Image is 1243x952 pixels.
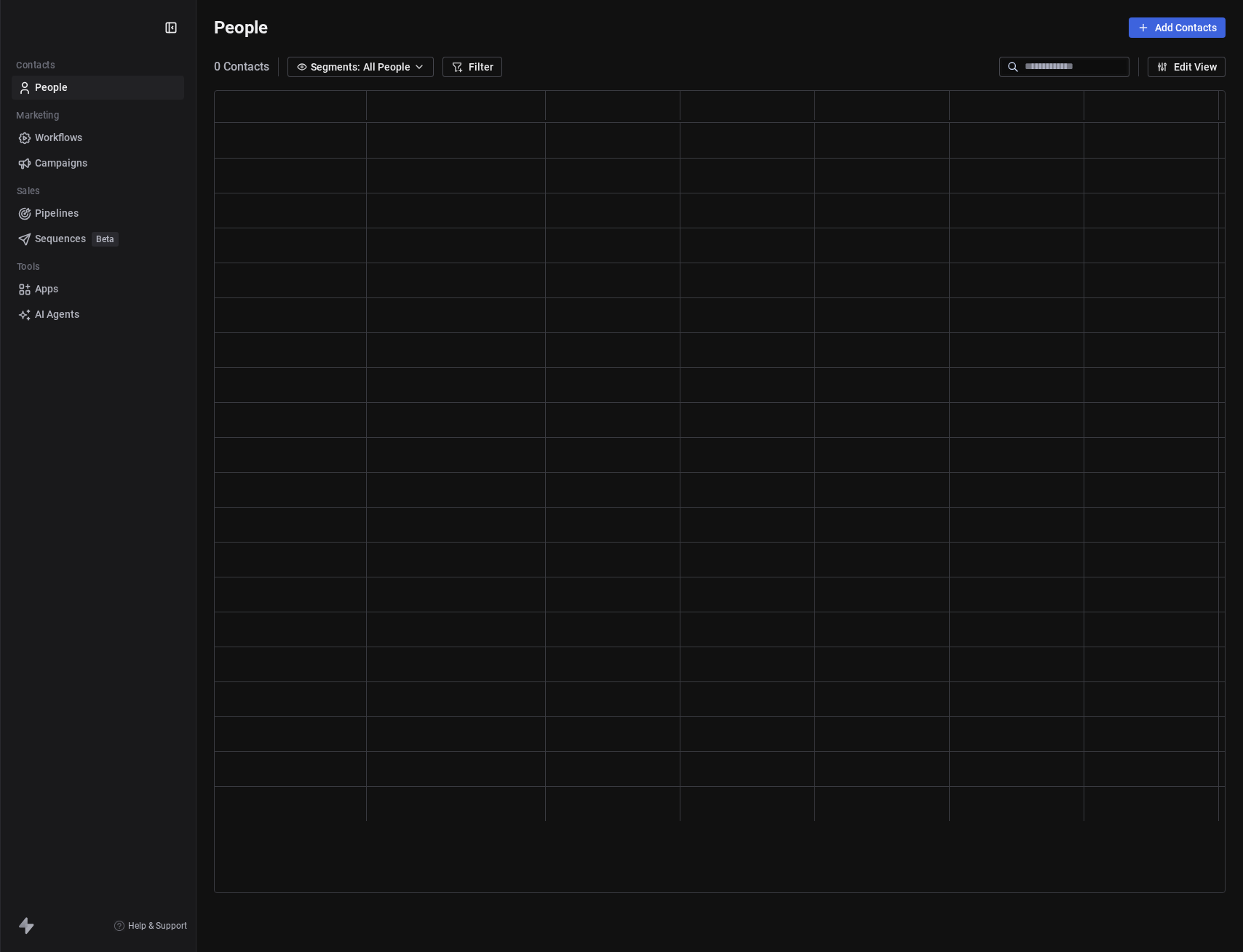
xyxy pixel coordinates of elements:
[363,60,410,75] span: All People
[311,60,360,75] span: Segments:
[92,232,119,247] span: Beta
[12,126,184,150] a: Workflows
[35,231,86,247] span: Sequences
[12,303,184,327] a: AI Agents
[35,281,58,297] span: Apps
[9,105,65,127] span: Marketing
[1129,17,1226,38] button: Add Contacts
[35,80,68,95] span: People
[128,920,187,932] span: Help & Support
[214,17,268,39] span: People
[442,57,502,77] button: Filter
[12,227,184,251] a: SequencesBeta
[10,180,46,202] span: Sales
[10,256,46,278] span: Tools
[35,156,87,171] span: Campaigns
[12,76,184,100] a: People
[9,55,60,76] span: Contacts
[35,206,79,221] span: Pipelines
[35,130,82,145] span: Workflows
[35,307,79,322] span: AI Agents
[1148,57,1226,77] button: Edit View
[12,277,184,301] a: Apps
[12,151,184,175] a: Campaigns
[114,920,187,932] a: Help & Support
[214,58,269,76] span: 0 Contacts
[12,201,184,225] a: Pipelines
